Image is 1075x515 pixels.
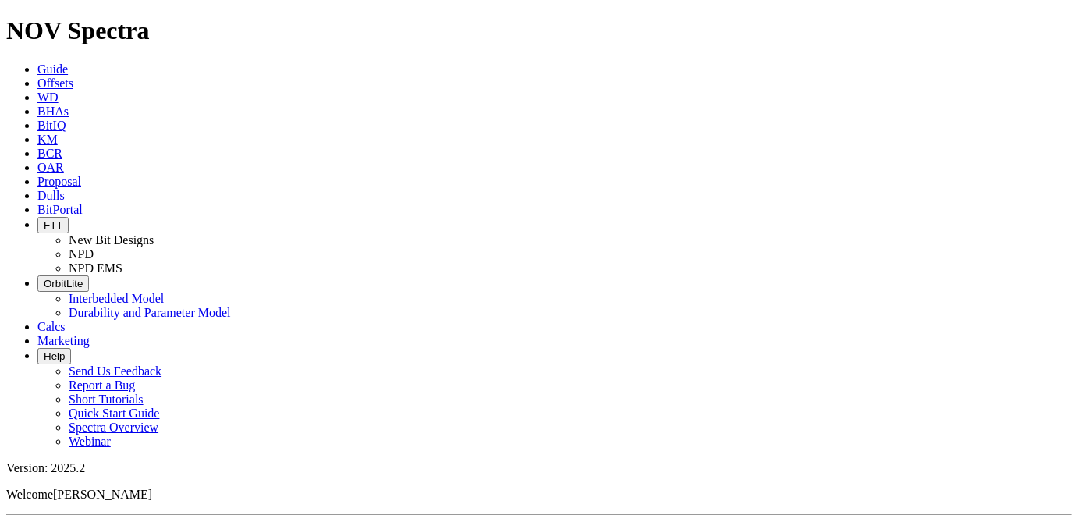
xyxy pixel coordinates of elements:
a: BitPortal [37,203,83,216]
a: OAR [37,161,64,174]
button: Help [37,348,71,364]
span: FTT [44,219,62,231]
a: New Bit Designs [69,233,154,247]
a: Guide [37,62,68,76]
a: BCR [37,147,62,160]
a: NPD EMS [69,261,122,275]
a: Quick Start Guide [69,407,159,420]
span: OrbitLite [44,278,83,289]
a: NPD [69,247,94,261]
a: BitIQ [37,119,66,132]
a: Report a Bug [69,378,135,392]
a: Calcs [37,320,66,333]
a: Short Tutorials [69,392,144,406]
h1: NOV Spectra [6,16,1069,45]
span: Help [44,350,65,362]
a: Dulls [37,189,65,202]
a: KM [37,133,58,146]
span: [PERSON_NAME] [53,488,152,501]
a: Durability and Parameter Model [69,306,231,319]
a: Send Us Feedback [69,364,161,378]
div: Version: 2025.2 [6,461,1069,475]
a: WD [37,91,59,104]
a: Webinar [69,435,111,448]
button: OrbitLite [37,275,89,292]
button: FTT [37,217,69,233]
p: Welcome [6,488,1069,502]
a: Marketing [37,334,90,347]
a: Offsets [37,76,73,90]
a: Spectra Overview [69,421,158,434]
a: Proposal [37,175,81,188]
a: BHAs [37,105,69,118]
a: Interbedded Model [69,292,164,305]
